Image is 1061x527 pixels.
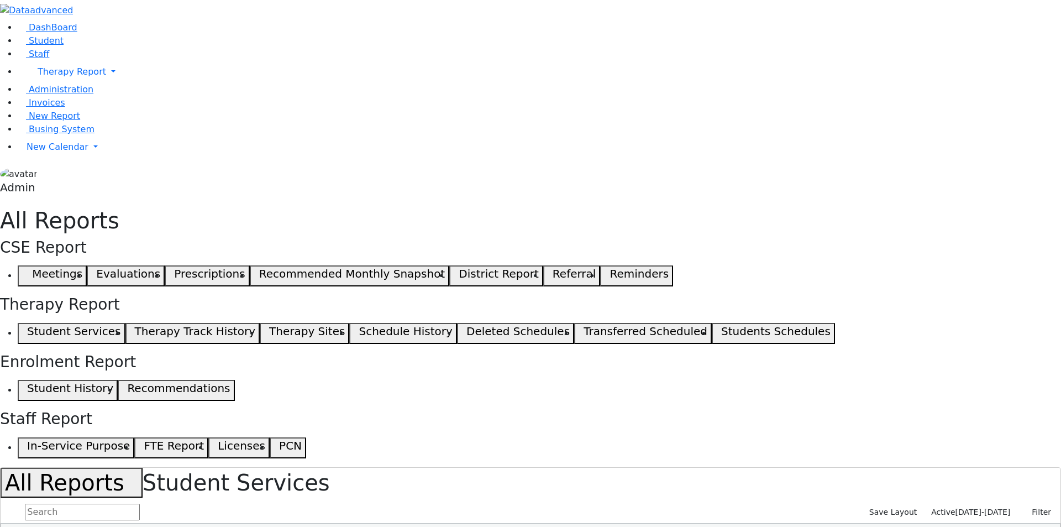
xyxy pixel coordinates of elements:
h5: Transferred Scheduled [584,325,707,338]
button: Meetings [18,265,87,286]
h5: PCN [279,439,302,452]
a: DashBoard [18,22,77,33]
button: Therapy Track History [125,323,260,344]
a: Busing System [18,124,94,134]
button: Referral [543,265,601,286]
a: Invoices [18,97,65,108]
button: Schedule History [349,323,456,344]
h5: Licenses [218,439,265,452]
button: In-Service Purpose [18,437,134,458]
span: Active [931,508,955,516]
button: District Report [449,265,543,286]
span: Student [29,35,64,46]
button: Student Services [18,323,125,344]
h5: Reminders [610,267,669,280]
button: Recommended Monthly Snapshot [250,265,450,286]
h5: FTE Report [144,439,204,452]
h5: Student History [27,382,113,395]
a: Student [18,35,64,46]
span: [DATE]-[DATE] [955,508,1011,516]
button: Therapy Sites [260,323,349,344]
span: Therapy Report [38,66,106,77]
span: Busing System [29,124,94,134]
a: New Calendar [18,136,1061,158]
h5: District Report [459,267,539,280]
h5: Therapy Track History [135,325,255,338]
input: Search [25,504,140,520]
button: PCN [270,437,306,458]
button: Students Schedules [712,323,835,344]
h5: Deleted Schedules [466,325,570,338]
button: Reminders [600,265,673,286]
span: DashBoard [29,22,77,33]
h5: Meetings [32,267,82,280]
h1: Student Services [1,468,1060,498]
span: New Calendar [27,142,88,152]
a: New Report [18,111,80,121]
h5: Evaluations [96,267,160,280]
button: Deleted Schedules [457,323,574,344]
button: Student History [18,380,118,401]
h5: In-Service Purpose [27,439,130,452]
h5: Recommended Monthly Snapshot [259,267,445,280]
button: Recommendations [118,380,234,401]
span: Staff [29,49,49,59]
button: Evaluations [87,265,165,286]
button: Licenses [208,437,270,458]
button: Save Layout [864,504,922,521]
h5: Recommendations [127,382,230,395]
h5: Prescriptions [174,267,245,280]
button: Filter [1017,504,1056,521]
span: Administration [29,84,93,95]
span: New Report [29,111,80,121]
button: Transferred Scheduled [574,323,712,344]
h5: Referral [553,267,596,280]
span: Invoices [29,97,65,108]
a: Administration [18,84,93,95]
h5: Students Schedules [721,325,831,338]
a: Therapy Report [18,61,1061,83]
h5: Therapy Sites [269,325,345,338]
a: Staff [18,49,49,59]
h5: Student Services [27,325,120,338]
button: Prescriptions [165,265,249,286]
button: FTE Report [134,437,208,458]
button: All Reports [1,468,143,498]
h5: Schedule History [359,325,453,338]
